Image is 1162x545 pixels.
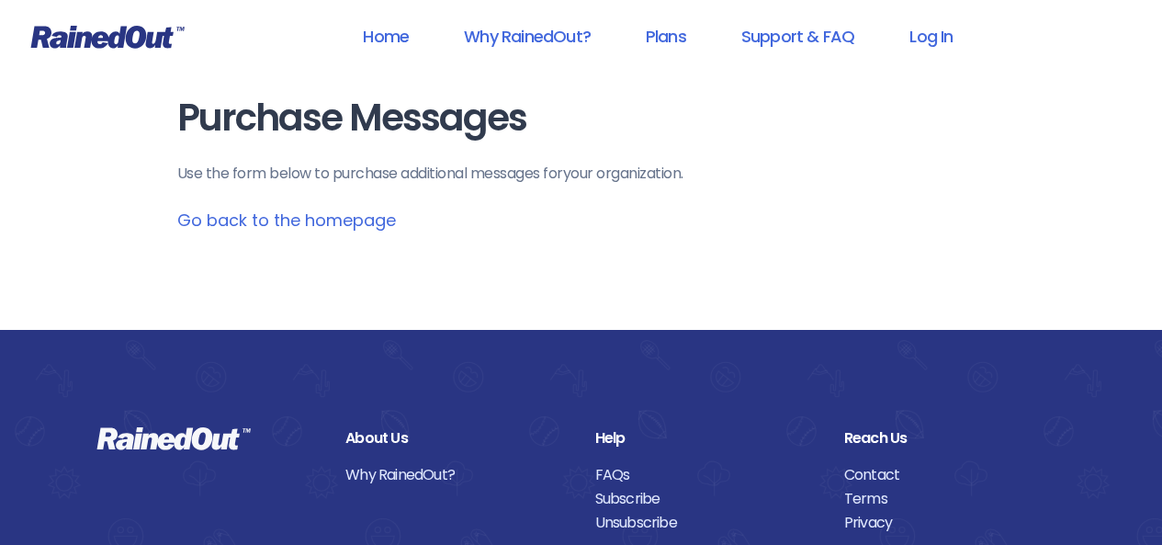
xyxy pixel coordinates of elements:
a: Plans [622,16,710,57]
a: Subscribe [595,487,817,511]
a: Unsubscribe [595,511,817,535]
a: Support & FAQ [717,16,878,57]
a: Home [339,16,433,57]
a: FAQs [595,463,817,487]
div: Help [595,426,817,450]
a: Privacy [844,511,1066,535]
a: Log In [886,16,976,57]
h1: Purchase Messages [177,97,986,139]
a: Why RainedOut? [345,463,567,487]
a: Why RainedOut? [440,16,615,57]
div: Reach Us [844,426,1066,450]
div: About Us [345,426,567,450]
p: Use the form below to purchase additional messages for your organization . [177,163,986,185]
a: Go back to the homepage [177,209,396,232]
a: Contact [844,463,1066,487]
a: Terms [844,487,1066,511]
